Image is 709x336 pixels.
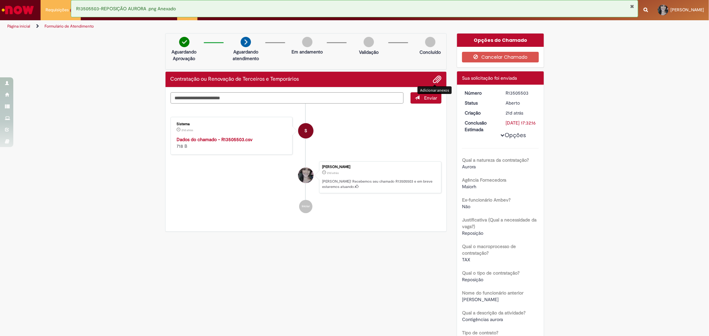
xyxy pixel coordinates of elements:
[1,3,35,17] img: ServiceNow
[46,7,69,13] span: Requisições
[462,270,520,276] b: Qual o tipo de contratação?
[462,52,539,62] button: Cancelar Chamado
[7,24,30,29] a: Página inicial
[419,49,441,55] p: Concluído
[462,204,470,210] span: Não
[462,164,476,170] span: Aurora
[177,122,288,126] div: Sistema
[322,179,438,189] p: [PERSON_NAME]! Recebemos seu chamado R13505503 e em breve estaremos atuando.
[462,243,516,256] b: Qual o macroprocesso de contratação?
[424,95,437,101] span: Enviar
[177,136,288,149] div: 718 B
[462,316,503,322] span: Contigências aurora
[462,277,483,283] span: Reposição
[171,104,442,220] ul: Histórico de tíquete
[462,296,499,302] span: [PERSON_NAME]
[433,75,441,84] button: Adicionar anexos
[171,76,299,82] h2: Contratação ou Renovação de Terceiros e Temporários Histórico de tíquete
[506,120,536,126] div: [DATE] 17:32:16
[417,86,452,94] div: Adicionar anexos
[630,4,635,9] button: Fechar Notificação
[76,6,176,12] span: R13505503-REPOSIÇÃO AURORA .png Anexado
[462,177,506,183] b: Agência Fornecedora
[179,37,189,47] img: check-circle-green.png
[462,310,526,316] b: Qual a descrição da atividade?
[5,20,468,33] ul: Trilhas de página
[298,168,313,183] div: Daiane Lins Caetano
[506,110,523,116] span: 21d atrás
[298,123,313,138] div: Sistema
[460,100,501,106] dt: Status
[506,110,523,116] time: 09/09/2025 10:32:15
[359,49,379,55] p: Validação
[506,90,536,96] div: R13505503
[302,37,312,47] img: img-circle-grey.png
[364,37,374,47] img: img-circle-grey.png
[292,48,323,55] p: Em andamento
[462,75,517,81] span: Sua solicitação foi enviada
[462,157,529,163] b: Qual a natureza da contratação?
[182,128,193,132] span: 21d atrás
[462,330,498,336] b: Tipo de contrato?
[460,120,501,133] dt: Conclusão Estimada
[506,110,536,116] div: 09/09/2025 10:32:15
[327,171,339,175] time: 09/09/2025 10:32:15
[70,8,76,13] span: 2
[171,92,404,104] textarea: Digite sua mensagem aqui...
[462,290,524,296] b: Nome do funcionário anterior
[171,161,442,193] li: Daiane Lins Caetano
[230,48,262,62] p: Aguardando atendimento
[322,165,438,169] div: [PERSON_NAME]
[304,123,307,139] span: S
[425,37,435,47] img: img-circle-grey.png
[670,7,704,13] span: [PERSON_NAME]
[45,24,94,29] a: Formulário de Atendimento
[411,92,441,104] button: Enviar
[241,37,251,47] img: arrow-next.png
[462,197,511,203] b: Ex-funcionário Ambev?
[462,184,476,190] span: Maiorh
[177,136,253,142] a: Dados do chamado - R13505503.csv
[168,48,200,62] p: Aguardando Aprovação
[506,100,536,106] div: Aberto
[462,217,536,229] b: Justificativa (Qual a necessidade da vaga?)
[460,90,501,96] dt: Número
[327,171,339,175] span: 21d atrás
[460,110,501,116] dt: Criação
[462,257,470,263] span: TAX
[462,230,483,236] span: Reposição
[457,34,544,47] div: Opções do Chamado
